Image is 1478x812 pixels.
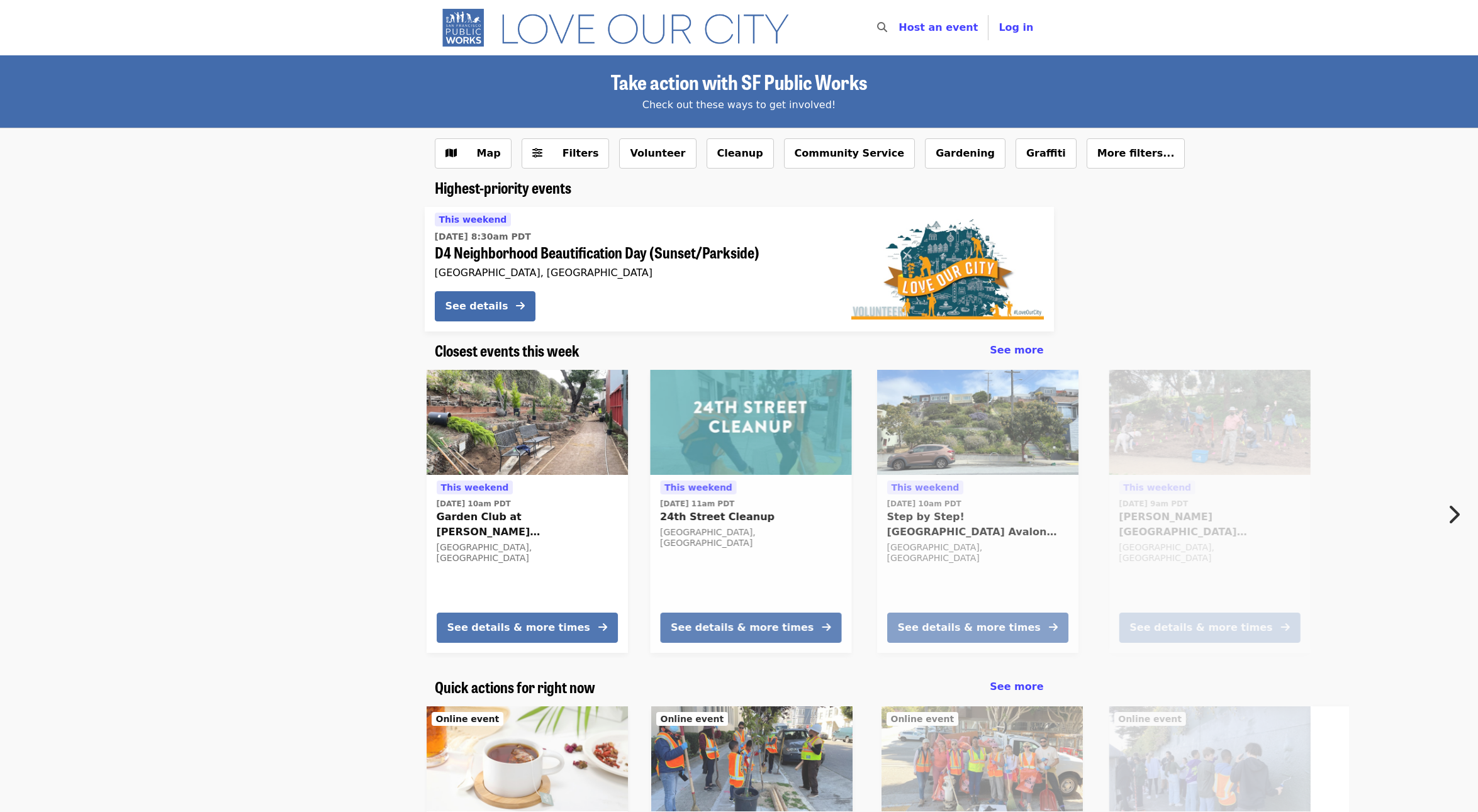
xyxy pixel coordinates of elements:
button: See details & more times [887,613,1068,643]
button: See details & more times [437,613,618,643]
span: Filters [563,147,599,159]
span: This weekend [664,482,732,492]
i: sliders-h icon [532,147,542,159]
time: [DATE] 10am PDT [887,498,961,509]
i: map icon [445,147,457,159]
span: Quick actions for right now [435,676,595,698]
time: [DATE] 11am PDT [660,498,734,509]
div: See details & more times [898,620,1041,635]
img: Adopt Your Street Today! organized by SF Public Works [881,706,1082,812]
div: See details [445,299,508,314]
i: search icon [877,21,887,33]
button: Gardening [925,138,1005,169]
div: Check out these ways to get involved! [435,97,1044,113]
a: See details for "Garden Club at Burrows Pocket Park and The Green In-Between" [427,370,628,653]
span: [PERSON_NAME][GEOGRAPHIC_DATA] [PERSON_NAME] Beautification Day [1119,509,1300,540]
img: SF Public Works - Home [435,8,808,48]
span: Online event [1118,714,1182,724]
button: See details & more times [1119,613,1300,643]
img: Step by Step! Athens Avalon Gardening Day organized by SF Public Works [877,370,1078,476]
span: See more [990,344,1043,356]
a: See details for "24th Street Cleanup" [650,370,851,653]
a: See details for "Step by Step! Athens Avalon Gardening Day" [877,370,1078,653]
div: [GEOGRAPHIC_DATA], [GEOGRAPHIC_DATA] [435,267,831,279]
button: See details [435,291,535,321]
i: arrow-right icon [598,621,607,633]
span: D4 Neighborhood Beautification Day (Sunset/Parkside) [435,243,831,262]
span: Garden Club at [PERSON_NAME][GEOGRAPHIC_DATA] and The Green In-Between [437,509,618,540]
span: Online event [660,714,724,724]
a: See details for "Glen Park Greenway Beautification Day" [1109,370,1310,653]
div: [GEOGRAPHIC_DATA], [GEOGRAPHIC_DATA] [1119,542,1300,564]
time: [DATE] 10am PDT [437,498,511,509]
button: Volunteer [619,138,696,169]
button: Filters (0 selected) [522,138,610,169]
span: Step by Step! [GEOGRAPHIC_DATA] Avalon Gardening Day [887,509,1068,540]
span: Online event [436,714,500,724]
img: Sign Up for Plant-A-Tree Alerts organized by SF Public Works [651,706,852,812]
span: Log in [999,21,1033,33]
img: Garden Club at Burrows Pocket Park and The Green In-Between organized by SF Public Works [427,370,628,476]
div: See details & more times [447,620,590,635]
a: See details for "D4 Neighborhood Beautification Day (Sunset/Parkside)" [425,207,1054,331]
span: This weekend [892,482,960,492]
span: Online event [890,714,954,724]
button: See details & more times [660,613,841,643]
div: [GEOGRAPHIC_DATA], [GEOGRAPHIC_DATA] [660,527,841,548]
time: [DATE] 9am PDT [1119,498,1188,509]
a: Host an event [899,21,978,33]
i: arrow-right icon [516,300,525,312]
i: arrow-right icon [1049,621,1058,633]
div: Quick actions for right now [425,678,1054,696]
time: [DATE] 8:30am PDT [435,230,531,243]
i: arrow-right icon [1280,621,1289,633]
div: [GEOGRAPHIC_DATA], [GEOGRAPHIC_DATA] [887,542,1068,564]
a: Quick actions for right now [435,678,595,696]
span: Closest events this week [435,339,579,361]
span: Highest-priority events [435,176,571,198]
div: [GEOGRAPHIC_DATA], [GEOGRAPHIC_DATA] [437,542,618,564]
span: Map [477,147,501,159]
i: arrow-right icon [822,621,831,633]
button: Show map view [435,138,512,169]
a: See more [990,343,1043,358]
button: Cleanup [707,138,774,169]
span: This weekend [441,482,509,492]
span: More filters... [1097,147,1175,159]
button: Log in [988,15,1043,40]
img: Glen Park Greenway Beautification Day organized by SF Public Works [1109,370,1310,476]
div: See details & more times [671,620,814,635]
img: D4 Neighborhood Beautification Day (Sunset/Parkside) organized by SF Public Works [851,219,1044,320]
span: This weekend [439,214,507,225]
span: Take action with SF Public Works [611,67,867,96]
img: 24th Street Cleanup organized by SF Public Works [650,370,851,476]
div: See details & more times [1129,620,1272,635]
div: Closest events this week [425,342,1054,360]
button: Next item [1436,497,1478,532]
span: See more [990,681,1043,692]
input: Search [895,13,905,43]
span: 24th Street Cleanup [660,509,841,525]
button: Graffiti [1016,138,1077,169]
img: Join the Graffiti Watch organized by SF Public Works [1109,706,1310,812]
img: Build CommuniTEA at the Street Tree Nursery organized by SF Public Works [427,706,628,812]
i: chevron-right icon [1447,503,1460,526]
span: This weekend [1123,482,1191,492]
a: Closest events this week [435,342,579,360]
button: More filters... [1087,138,1185,169]
button: Community Service [784,138,915,169]
a: See more [990,679,1043,694]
